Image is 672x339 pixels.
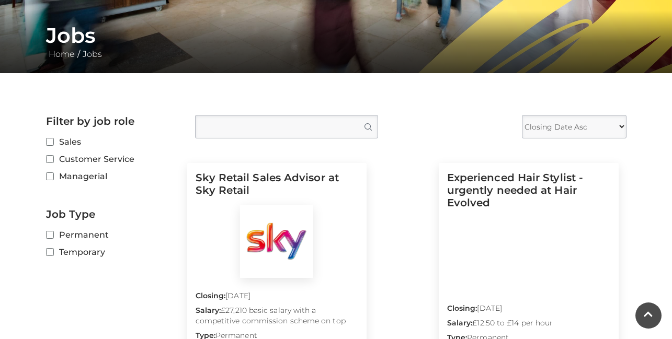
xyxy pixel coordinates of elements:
label: Permanent [46,228,179,241]
label: Sales [46,135,179,148]
p: [DATE] [196,290,359,305]
strong: Closing: [447,303,477,313]
strong: Salary: [196,306,221,315]
h2: Filter by job role [46,115,179,127]
p: £27,210 basic salary with a competitive commission scheme on top [196,305,359,330]
strong: Salary: [447,318,473,328]
h2: Job Type [46,208,179,220]
h5: Experienced Hair Stylist - urgently needed at Hair Evolved [447,171,610,217]
p: [DATE] [447,303,610,318]
img: Sky Retail [240,205,313,278]
strong: Closing: [196,291,226,300]
div: / [38,23,634,61]
label: Customer Service [46,153,179,166]
a: Jobs [80,49,105,59]
label: Managerial [46,170,179,183]
h5: Sky Retail Sales Advisor at Sky Retail [196,171,359,205]
label: Temporary [46,246,179,259]
h1: Jobs [46,23,627,48]
p: £12:50 to £14 per hour [447,318,610,332]
a: Home [46,49,77,59]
